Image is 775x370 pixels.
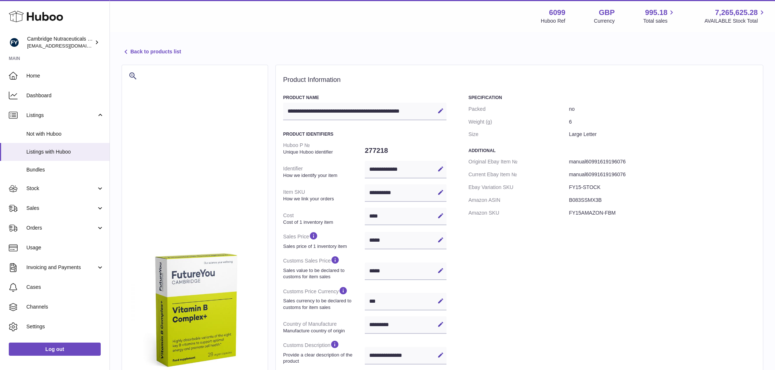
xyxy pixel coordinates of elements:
span: Stock [26,185,96,192]
dd: FY15AMAZON-FBM [569,207,756,219]
dt: Country of Manufacture [283,318,365,337]
strong: Sales currency to be declared to customs for item sales [283,298,363,310]
a: 995.18 Total sales [643,8,676,24]
dd: B083SSMX3B [569,194,756,207]
span: Home [26,72,104,79]
a: Log out [9,343,101,356]
dt: Customs Price Currency [283,283,365,313]
span: Channels [26,303,104,310]
h3: Specification [468,95,756,101]
strong: Provide a clear description of the product [283,352,363,365]
strong: Manufacture country of origin [283,328,363,334]
h3: Product Name [283,95,446,101]
dd: Large Letter [569,128,756,141]
dd: manual60991619196076 [569,155,756,168]
strong: GBP [599,8,615,18]
dd: manual60991619196076 [569,168,756,181]
div: Currency [594,18,615,24]
h3: Product Identifiers [283,131,446,137]
span: Dashboard [26,92,104,99]
dt: Customs Description [283,337,365,367]
strong: How we identify your item [283,172,363,179]
span: Bundles [26,166,104,173]
strong: Sales value to be declared to customs for item sales [283,267,363,280]
a: Back to products list [122,48,181,56]
dt: Current Ebay Item № [468,168,569,181]
span: Settings [26,323,104,330]
dt: Customs Sales Price [283,252,365,283]
a: 7,265,625.28 AVAILABLE Stock Total [704,8,766,24]
span: AVAILABLE Stock Total [704,18,766,24]
span: Orders [26,224,96,231]
img: internalAdmin-6099@internal.huboo.com [9,37,20,48]
span: Listings [26,112,96,119]
span: Cases [26,284,104,291]
dt: Item SKU [283,186,365,205]
dd: FY15-STOCK [569,181,756,194]
span: [EMAIL_ADDRESS][DOMAIN_NAME] [27,43,108,49]
span: Invoicing and Payments [26,264,96,271]
dt: Weight (g) [468,116,569,128]
div: Cambridge Nutraceuticals Ltd [27,35,93,49]
span: 995.18 [645,8,667,18]
dt: Size [468,128,569,141]
strong: Sales price of 1 inventory item [283,243,363,250]
dd: no [569,103,756,116]
dt: Amazon ASIN [468,194,569,207]
strong: How we link your orders [283,196,363,202]
span: Sales [26,205,96,212]
strong: Unique Huboo identifier [283,149,363,155]
dt: Identifier [283,162,365,181]
span: Listings with Huboo [26,148,104,155]
dd: 277218 [365,143,446,158]
dt: Huboo P № [283,139,365,158]
h2: Product Information [283,76,756,84]
strong: Cost of 1 inventory item [283,219,363,226]
h3: Additional [468,148,756,154]
dt: Cost [283,209,365,228]
div: Huboo Ref [541,18,566,24]
strong: 6099 [549,8,566,18]
dt: Original Ebay Item № [468,155,569,168]
dt: Ebay Variation SKU [468,181,569,194]
dd: 6 [569,116,756,128]
dt: Sales Price [283,228,365,252]
span: 7,265,625.28 [715,8,758,18]
span: Usage [26,244,104,251]
dt: Amazon SKU [468,207,569,219]
dt: Packed [468,103,569,116]
span: Not with Huboo [26,131,104,137]
span: Total sales [643,18,676,24]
